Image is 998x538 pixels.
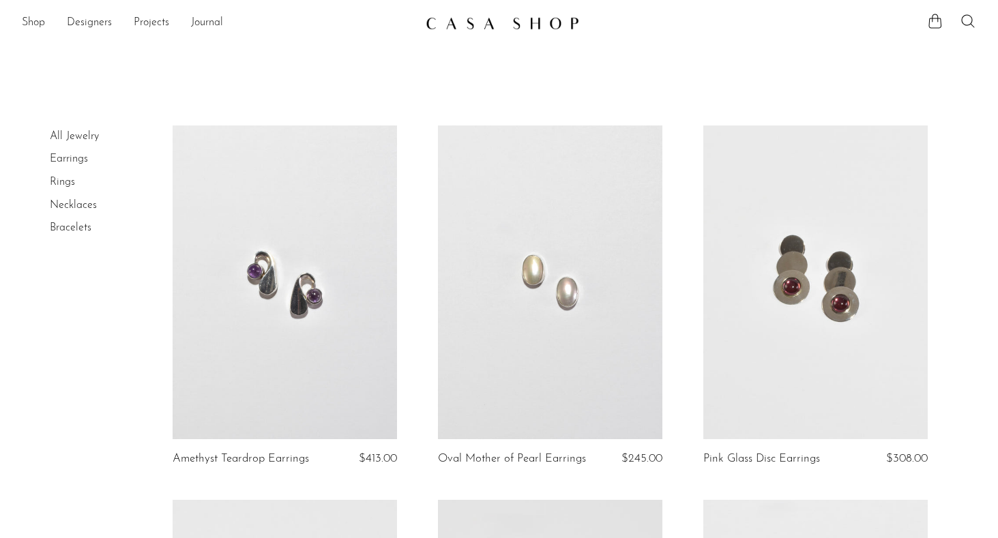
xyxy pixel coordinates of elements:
[22,14,45,32] a: Shop
[438,453,586,465] a: Oval Mother of Pearl Earrings
[191,14,223,32] a: Journal
[50,222,91,233] a: Bracelets
[621,453,662,464] span: $245.00
[22,12,415,35] ul: NEW HEADER MENU
[50,153,88,164] a: Earrings
[134,14,169,32] a: Projects
[703,453,820,465] a: Pink Glass Disc Earrings
[22,12,415,35] nav: Desktop navigation
[50,177,75,188] a: Rings
[173,453,309,465] a: Amethyst Teardrop Earrings
[50,200,97,211] a: Necklaces
[359,453,397,464] span: $413.00
[67,14,112,32] a: Designers
[886,453,928,464] span: $308.00
[50,131,99,142] a: All Jewelry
